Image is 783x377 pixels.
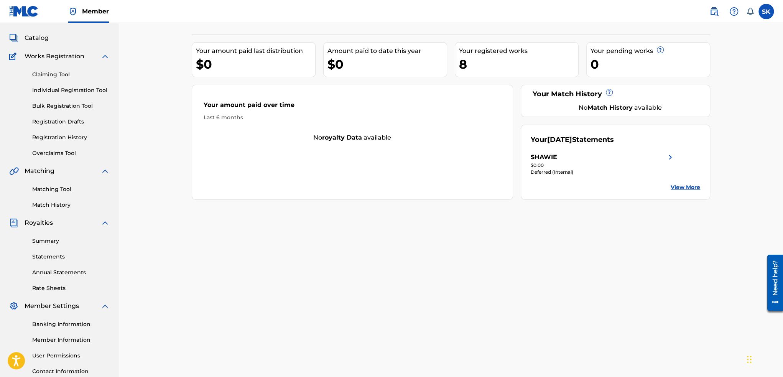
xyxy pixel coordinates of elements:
img: Member Settings [9,301,18,311]
div: 0 [591,56,710,73]
div: No available [540,103,701,112]
a: SummarySummary [9,15,56,24]
a: Individual Registration Tool [32,86,110,94]
a: Registration History [32,133,110,142]
a: Rate Sheets [32,284,110,292]
div: $0 [196,56,315,73]
span: Member [82,7,109,16]
a: Claiming Tool [32,71,110,79]
strong: royalty data [322,134,362,141]
div: Deferred (Internal) [531,169,675,176]
img: Top Rightsholder [68,7,77,16]
div: User Menu [758,4,774,19]
a: Bulk Registration Tool [32,102,110,110]
a: Public Search [706,4,722,19]
span: Royalties [25,218,53,227]
a: View More [671,183,700,191]
span: Member Settings [25,301,79,311]
img: expand [100,166,110,176]
img: MLC Logo [9,6,39,17]
div: Drag [747,348,752,371]
span: ? [606,89,612,95]
span: Works Registration [25,52,84,61]
a: SHAWIEright chevron icon$0.00Deferred (Internal) [531,153,675,176]
div: Your amount paid over time [204,100,501,114]
a: Summary [32,237,110,245]
img: expand [100,52,110,61]
a: Contact Information [32,367,110,375]
div: 8 [459,56,578,73]
a: Banking Information [32,320,110,328]
span: Matching [25,166,54,176]
img: expand [100,218,110,227]
img: Works Registration [9,52,19,61]
div: Your registered works [459,46,578,56]
div: No available [192,133,513,142]
img: help [729,7,739,16]
a: Annual Statements [32,268,110,277]
img: right chevron icon [666,153,675,162]
strong: Match History [587,104,633,111]
img: Royalties [9,218,18,227]
a: CatalogCatalog [9,33,49,43]
img: Matching [9,166,19,176]
img: expand [100,301,110,311]
div: Amount paid to date this year [327,46,447,56]
span: Catalog [25,33,49,43]
div: Notifications [746,8,754,15]
a: Match History [32,201,110,209]
span: ? [657,47,663,53]
div: $0.00 [531,162,675,169]
div: Last 6 months [204,114,501,122]
img: search [709,7,719,16]
div: Your Match History [531,89,701,99]
a: Registration Drafts [32,118,110,126]
div: $0 [327,56,447,73]
iframe: Chat Widget [745,340,783,377]
div: Your pending works [591,46,710,56]
a: Matching Tool [32,185,110,193]
a: Overclaims Tool [32,149,110,157]
a: Statements [32,253,110,261]
div: Your amount paid last distribution [196,46,315,56]
div: SHAWIE [531,153,557,162]
a: Member Information [32,336,110,344]
img: Catalog [9,33,18,43]
span: [DATE] [547,135,572,144]
a: User Permissions [32,352,110,360]
div: Help [726,4,742,19]
div: Your Statements [531,135,614,145]
iframe: Resource Center [762,252,783,314]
